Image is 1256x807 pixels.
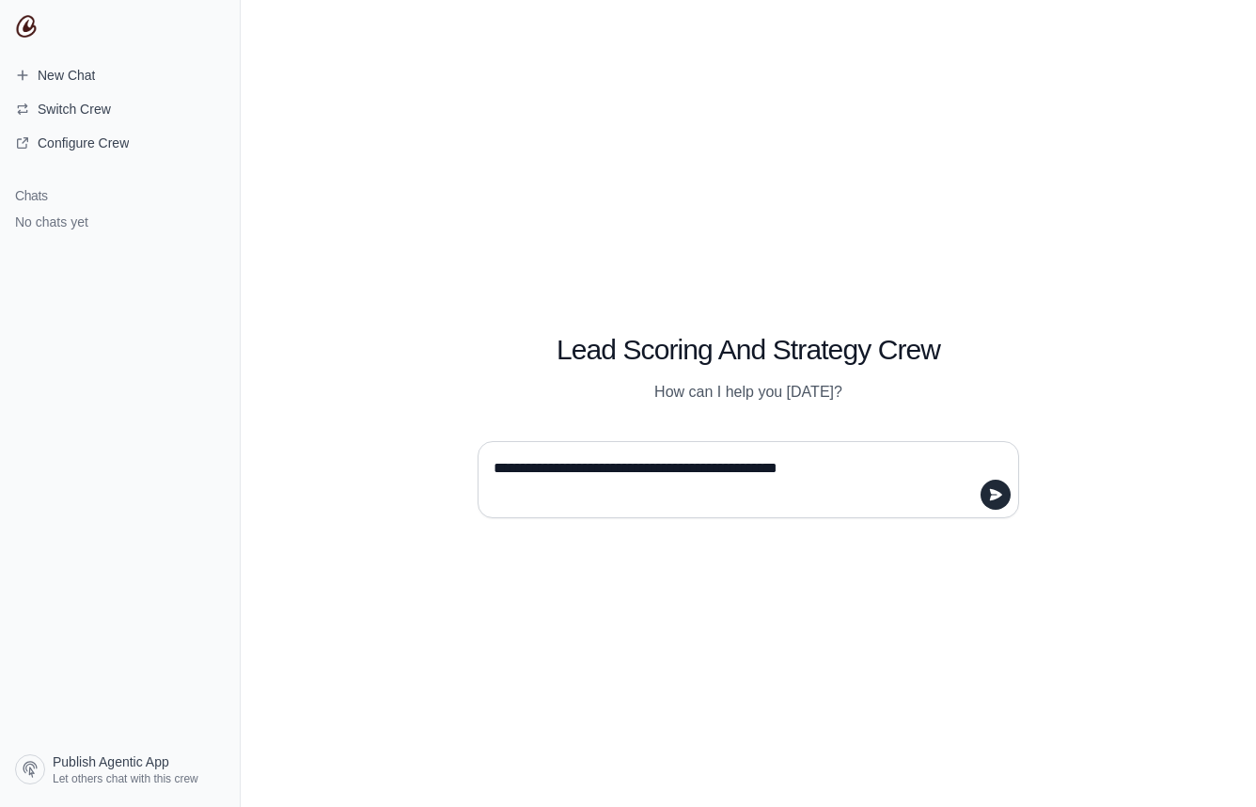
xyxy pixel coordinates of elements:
span: Let others chat with this crew [53,771,198,786]
a: Publish Agentic App Let others chat with this crew [8,747,232,792]
span: Configure Crew [38,134,129,152]
a: Configure Crew [8,128,232,158]
p: How can I help you [DATE]? [478,381,1019,403]
button: Switch Crew [8,94,232,124]
span: Switch Crew [38,100,111,119]
span: New Chat [38,66,95,85]
img: CrewAI Logo [15,15,38,38]
h1: Lead Scoring And Strategy Crew [478,333,1019,367]
span: Publish Agentic App [53,752,169,771]
a: New Chat [8,60,232,90]
iframe: Chat Widget [1162,717,1256,807]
